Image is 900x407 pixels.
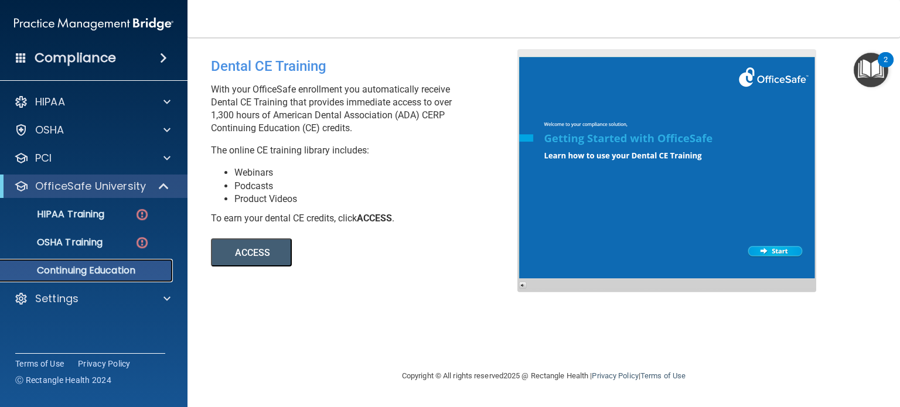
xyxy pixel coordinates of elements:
[854,53,888,87] button: Open Resource Center, 2 new notifications
[135,207,149,222] img: danger-circle.6113f641.png
[14,151,171,165] a: PCI
[14,123,171,137] a: OSHA
[211,238,292,266] button: ACCESS
[211,83,526,135] p: With your OfficeSafe enrollment you automatically receive Dental CE Training that provides immedi...
[592,371,638,380] a: Privacy Policy
[14,292,171,306] a: Settings
[211,144,526,157] p: The online CE training library includes:
[35,123,64,137] p: OSHA
[35,151,52,165] p: PCI
[211,249,531,258] a: ACCESS
[211,49,526,83] div: Dental CE Training
[234,166,526,179] li: Webinars
[14,179,170,193] a: OfficeSafe University
[8,265,168,276] p: Continuing Education
[35,292,79,306] p: Settings
[8,208,104,220] p: HIPAA Training
[35,50,116,66] h4: Compliance
[35,95,65,109] p: HIPAA
[640,371,686,380] a: Terms of Use
[15,358,64,370] a: Terms of Use
[211,212,526,225] div: To earn your dental CE credits, click .
[78,358,131,370] a: Privacy Policy
[14,12,173,36] img: PMB logo
[357,213,392,224] b: ACCESS
[234,193,526,206] li: Product Videos
[884,60,888,75] div: 2
[35,179,146,193] p: OfficeSafe University
[14,95,171,109] a: HIPAA
[234,180,526,193] li: Podcasts
[8,237,103,248] p: OSHA Training
[330,357,758,395] div: Copyright © All rights reserved 2025 @ Rectangle Health | |
[15,374,111,386] span: Ⓒ Rectangle Health 2024
[135,235,149,250] img: danger-circle.6113f641.png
